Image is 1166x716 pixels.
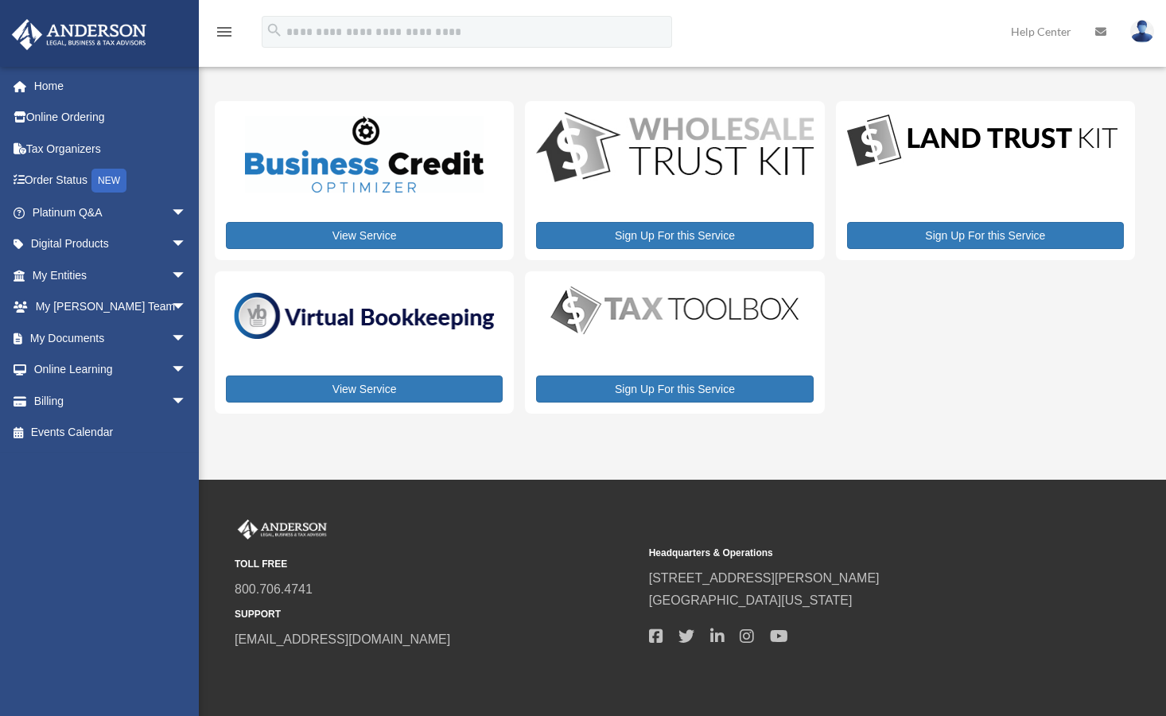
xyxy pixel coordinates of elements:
[91,169,126,193] div: NEW
[11,70,211,102] a: Home
[215,22,234,41] i: menu
[171,197,203,229] span: arrow_drop_down
[536,376,813,403] a: Sign Up For this Service
[171,291,203,324] span: arrow_drop_down
[11,291,211,323] a: My [PERSON_NAME] Teamarrow_drop_down
[11,259,211,291] a: My Entitiesarrow_drop_down
[536,222,813,249] a: Sign Up For this Service
[235,582,313,596] a: 800.706.4741
[536,112,813,185] img: WS-Trust-Kit-lgo-1.jpg
[1130,20,1154,43] img: User Pic
[171,322,203,355] span: arrow_drop_down
[171,228,203,261] span: arrow_drop_down
[171,385,203,418] span: arrow_drop_down
[171,259,203,292] span: arrow_drop_down
[11,417,211,449] a: Events Calendar
[847,222,1124,249] a: Sign Up For this Service
[266,21,283,39] i: search
[649,593,853,607] a: [GEOGRAPHIC_DATA][US_STATE]
[11,385,211,417] a: Billingarrow_drop_down
[11,165,211,197] a: Order StatusNEW
[215,28,234,41] a: menu
[235,632,450,646] a: [EMAIL_ADDRESS][DOMAIN_NAME]
[649,545,1052,562] small: Headquarters & Operations
[171,354,203,387] span: arrow_drop_down
[226,376,503,403] a: View Service
[649,571,880,585] a: [STREET_ADDRESS][PERSON_NAME]
[11,102,211,134] a: Online Ordering
[536,282,813,338] img: taxtoolbox_new-1.webp
[11,197,211,228] a: Platinum Q&Aarrow_drop_down
[7,19,151,50] img: Anderson Advisors Platinum Portal
[847,112,1117,170] img: LandTrust_lgo-1.jpg
[235,519,330,540] img: Anderson Advisors Platinum Portal
[235,556,638,573] small: TOLL FREE
[11,133,211,165] a: Tax Organizers
[226,222,503,249] a: View Service
[11,322,211,354] a: My Documentsarrow_drop_down
[235,606,638,623] small: SUPPORT
[11,354,211,386] a: Online Learningarrow_drop_down
[11,228,203,260] a: Digital Productsarrow_drop_down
